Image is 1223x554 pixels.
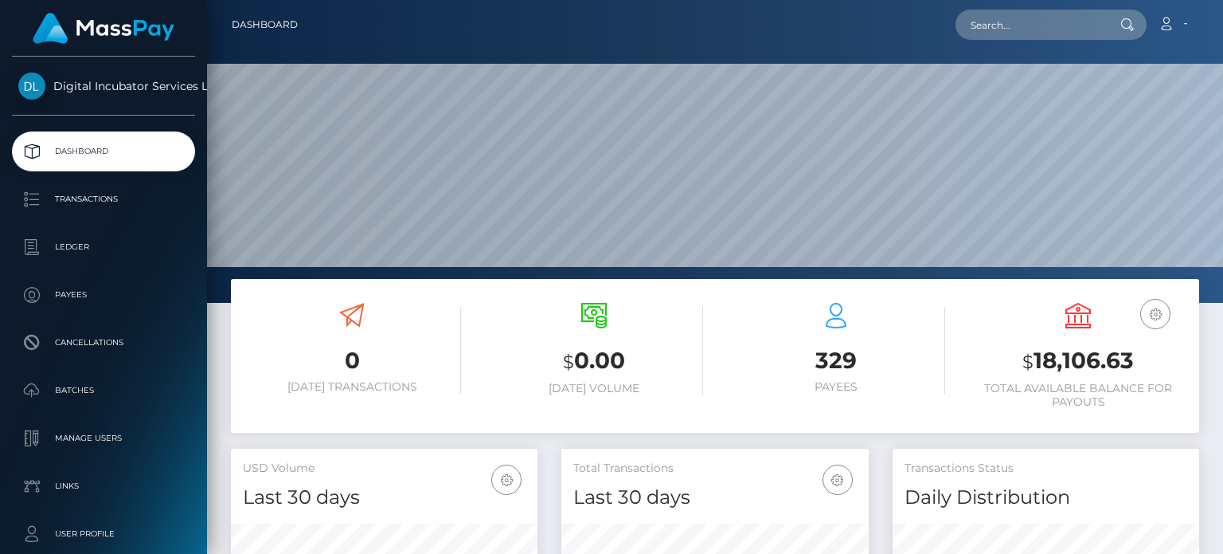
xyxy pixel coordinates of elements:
[243,484,526,512] h4: Last 30 days
[969,345,1187,378] h3: 18,106.63
[232,8,298,41] a: Dashboard
[12,418,195,458] a: Manage Users
[243,380,461,394] h6: [DATE] Transactions
[573,484,856,512] h4: Last 30 days
[18,283,189,307] p: Payees
[485,382,703,395] h6: [DATE] Volume
[955,10,1105,40] input: Search...
[12,227,195,267] a: Ledger
[18,73,45,100] img: Digital Incubator Services Limited
[18,379,189,403] p: Batches
[18,474,189,498] p: Links
[243,345,461,376] h3: 0
[18,235,189,259] p: Ledger
[573,461,856,477] h5: Total Transactions
[485,345,703,378] h3: 0.00
[12,323,195,363] a: Cancellations
[12,371,195,411] a: Batches
[12,132,195,171] a: Dashboard
[18,331,189,355] p: Cancellations
[12,179,195,219] a: Transactions
[1022,351,1033,373] small: $
[18,522,189,546] p: User Profile
[563,351,574,373] small: $
[969,382,1187,409] h6: Total Available Balance for Payouts
[12,514,195,554] a: User Profile
[905,484,1187,512] h4: Daily Distribution
[12,466,195,506] a: Links
[727,380,945,394] h6: Payees
[243,461,526,477] h5: USD Volume
[905,461,1187,477] h5: Transactions Status
[18,187,189,211] p: Transactions
[18,139,189,163] p: Dashboard
[727,345,945,376] h3: 329
[12,79,195,93] span: Digital Incubator Services Limited
[33,13,174,44] img: MassPay Logo
[12,275,195,315] a: Payees
[18,426,189,450] p: Manage Users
